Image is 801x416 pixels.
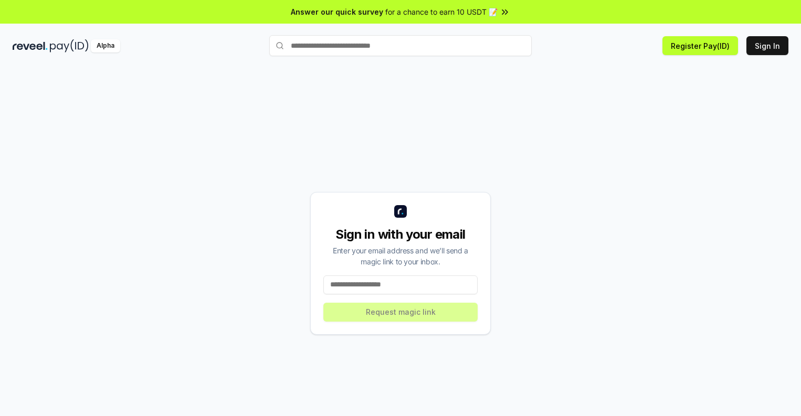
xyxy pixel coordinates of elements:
img: logo_small [394,205,407,218]
div: Alpha [91,39,120,52]
button: Sign In [746,36,788,55]
div: Sign in with your email [323,226,478,243]
div: Enter your email address and we’ll send a magic link to your inbox. [323,245,478,267]
img: pay_id [50,39,89,52]
span: for a chance to earn 10 USDT 📝 [385,6,498,17]
button: Register Pay(ID) [662,36,738,55]
img: reveel_dark [13,39,48,52]
span: Answer our quick survey [291,6,383,17]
